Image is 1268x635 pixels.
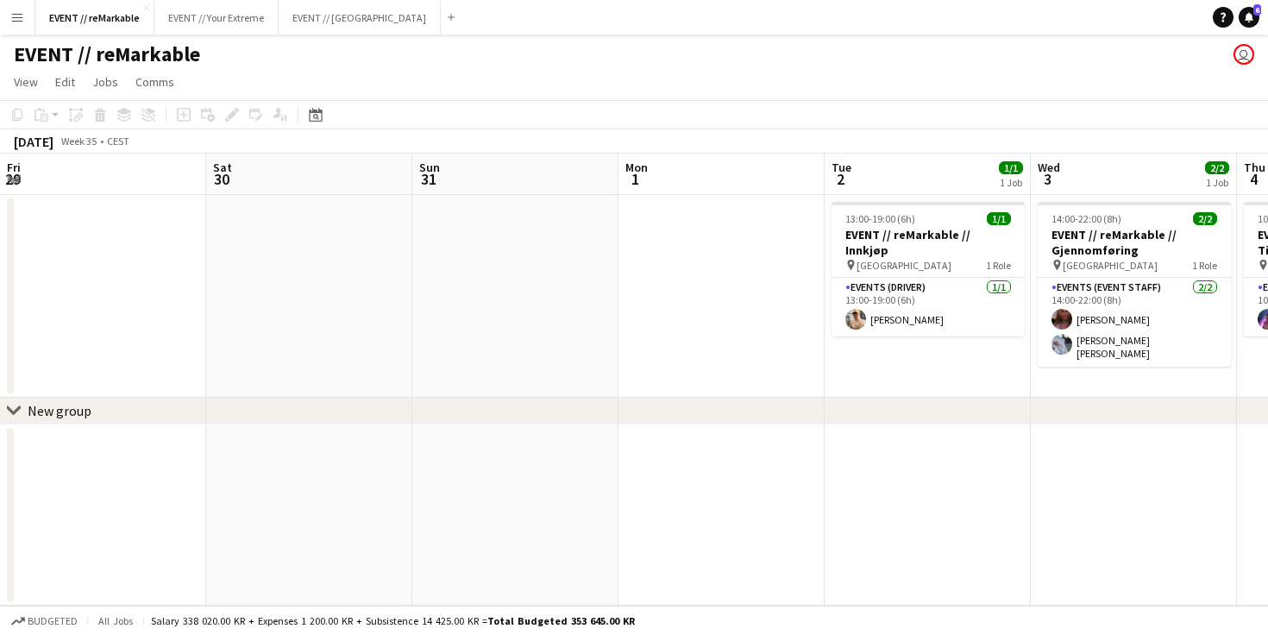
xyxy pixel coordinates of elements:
div: [DATE] [14,133,53,150]
span: [GEOGRAPHIC_DATA] [1063,259,1158,272]
app-card-role: Events (Driver)1/113:00-19:00 (6h)[PERSON_NAME] [832,278,1025,336]
app-card-role: Events (Event Staff)2/214:00-22:00 (8h)[PERSON_NAME][PERSON_NAME] [PERSON_NAME] [1038,278,1231,367]
span: 2/2 [1205,161,1229,174]
span: 1 Role [986,259,1011,272]
span: Mon [625,160,648,175]
span: Comms [135,74,174,90]
span: Budgeted [28,615,78,627]
button: EVENT // Your Extreme [154,1,279,35]
span: 6 [1253,4,1261,16]
button: Budgeted [9,612,80,631]
span: Jobs [92,74,118,90]
span: View [14,74,38,90]
a: 6 [1239,7,1259,28]
span: 2 [829,169,851,189]
span: Thu [1244,160,1265,175]
a: Edit [48,71,82,93]
span: 13:00-19:00 (6h) [845,212,915,225]
app-job-card: 13:00-19:00 (6h)1/1EVENT // reMarkable // Innkjøp [GEOGRAPHIC_DATA]1 RoleEvents (Driver)1/113:00-... [832,202,1025,336]
div: 1 Job [1000,176,1022,189]
button: EVENT // reMarkable [35,1,154,35]
a: Jobs [85,71,125,93]
span: 1/1 [999,161,1023,174]
span: Sat [213,160,232,175]
a: View [7,71,45,93]
span: 2/2 [1193,212,1217,225]
app-user-avatar: Caroline Skjervold [1233,44,1254,65]
span: 31 [417,169,440,189]
span: 1 [623,169,648,189]
span: Sun [419,160,440,175]
h1: EVENT // reMarkable [14,41,200,67]
span: Wed [1038,160,1060,175]
button: EVENT // [GEOGRAPHIC_DATA] [279,1,441,35]
div: 1 Job [1206,176,1228,189]
span: 4 [1241,169,1265,189]
span: 14:00-22:00 (8h) [1051,212,1121,225]
div: New group [28,402,91,419]
span: Total Budgeted 353 645.00 KR [487,614,635,627]
span: Week 35 [57,135,100,148]
span: 1/1 [987,212,1011,225]
span: [GEOGRAPHIC_DATA] [857,259,951,272]
div: Salary 338 020.00 KR + Expenses 1 200.00 KR + Subsistence 14 425.00 KR = [151,614,635,627]
span: 29 [4,169,21,189]
div: CEST [107,135,129,148]
span: Fri [7,160,21,175]
span: 3 [1035,169,1060,189]
h3: EVENT // reMarkable // Innkjøp [832,227,1025,258]
h3: EVENT // reMarkable // Gjennomføring [1038,227,1231,258]
span: Tue [832,160,851,175]
a: Comms [129,71,181,93]
span: All jobs [95,614,136,627]
span: 1 Role [1192,259,1217,272]
app-job-card: 14:00-22:00 (8h)2/2EVENT // reMarkable // Gjennomføring [GEOGRAPHIC_DATA]1 RoleEvents (Event Staf... [1038,202,1231,367]
span: 30 [210,169,232,189]
span: Edit [55,74,75,90]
